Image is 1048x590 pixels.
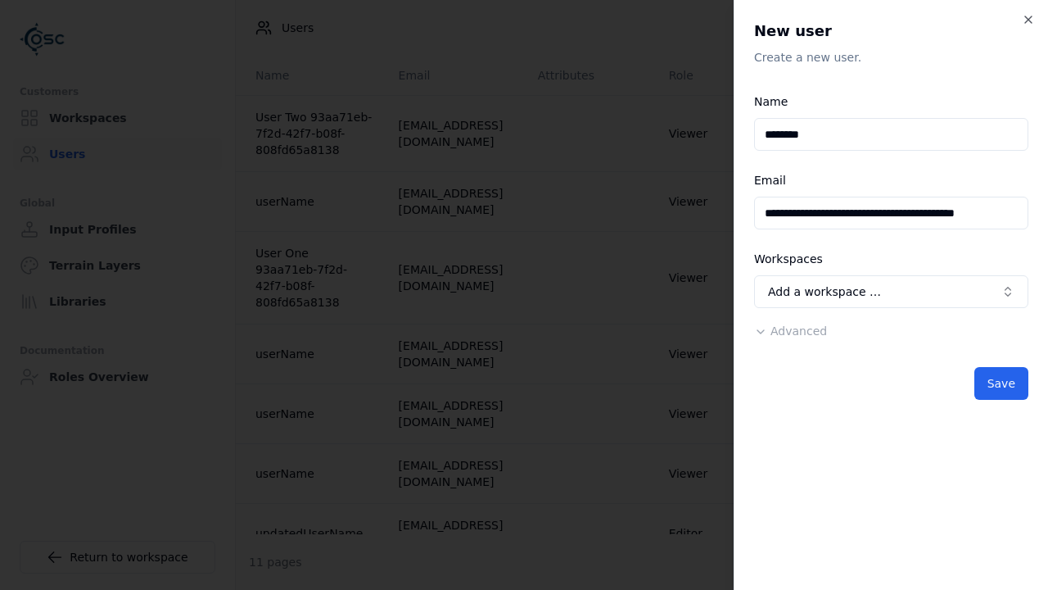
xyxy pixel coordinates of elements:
[754,49,1028,66] p: Create a new user.
[754,323,827,339] button: Advanced
[754,95,788,108] label: Name
[754,252,823,265] label: Workspaces
[768,284,881,300] span: Add a workspace …
[754,20,1028,43] h2: New user
[770,324,827,338] span: Advanced
[754,174,786,187] label: Email
[974,367,1028,400] button: Save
